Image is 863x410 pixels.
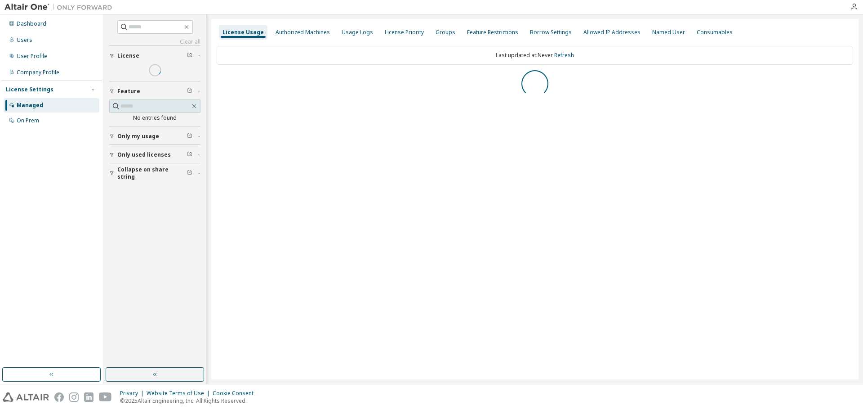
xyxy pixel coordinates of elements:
a: Refresh [554,51,574,59]
img: instagram.svg [69,392,79,402]
button: Collapse on share string [109,163,200,183]
p: © 2025 Altair Engineering, Inc. All Rights Reserved. [120,397,259,405]
button: Only used licenses [109,145,200,165]
div: Usage Logs [342,29,373,36]
img: Altair One [4,3,117,12]
img: facebook.svg [54,392,64,402]
div: License Settings [6,86,53,93]
span: Collapse on share string [117,166,187,180]
div: Users [17,36,32,44]
div: Authorized Machines [276,29,330,36]
div: Named User [652,29,685,36]
div: License Usage [222,29,264,36]
div: Last updated at: Never [217,46,853,65]
button: License [109,46,200,66]
div: Website Terms of Use [147,390,213,397]
div: User Profile [17,53,47,60]
div: License Priority [385,29,424,36]
button: Feature [109,81,200,101]
div: Company Profile [17,69,59,76]
div: Consumables [697,29,733,36]
span: Only my usage [117,133,159,140]
span: Clear filter [187,151,192,158]
img: youtube.svg [99,392,112,402]
img: linkedin.svg [84,392,93,402]
div: Allowed IP Addresses [583,29,641,36]
div: Cookie Consent [213,390,259,397]
span: Clear filter [187,133,192,140]
span: Clear filter [187,170,192,177]
div: Managed [17,102,43,109]
div: Borrow Settings [530,29,572,36]
span: Only used licenses [117,151,171,158]
div: Dashboard [17,20,46,27]
div: No entries found [109,114,200,122]
div: Privacy [120,390,147,397]
span: License [117,52,139,59]
div: Groups [436,29,455,36]
span: Clear filter [187,52,192,59]
span: Clear filter [187,88,192,95]
div: On Prem [17,117,39,124]
img: altair_logo.svg [3,392,49,402]
a: Clear all [109,38,200,45]
button: Only my usage [109,126,200,146]
span: Feature [117,88,140,95]
div: Feature Restrictions [467,29,518,36]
